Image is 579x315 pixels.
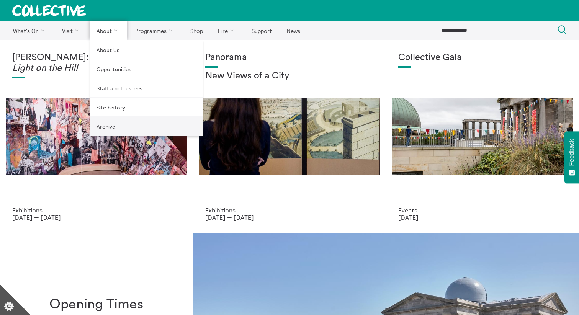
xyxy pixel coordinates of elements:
h1: Panorama [205,52,374,63]
a: Site history [90,98,203,117]
p: [DATE] — [DATE] [205,214,374,221]
button: Feedback - Show survey [564,131,579,183]
h1: [PERSON_NAME]: [12,52,181,73]
a: What's On [6,21,54,40]
h1: Collective Gala [398,52,567,63]
em: Fire on the Mountain, Light on the Hill [12,53,178,73]
a: News [280,21,307,40]
p: [DATE] [398,214,567,221]
a: Collective Panorama June 2025 small file 8 Panorama New Views of a City Exhibitions [DATE] — [DATE] [193,40,386,233]
h1: Opening Times [49,297,143,312]
a: About Us [90,40,203,59]
p: [DATE] — [DATE] [12,214,181,221]
a: Programmes [129,21,182,40]
a: About [90,21,127,40]
a: Hire [211,21,244,40]
a: Shop [183,21,209,40]
p: Exhibitions [205,207,374,214]
a: Staff and trustees [90,78,203,98]
a: Support [245,21,278,40]
p: Events [398,207,567,214]
span: Feedback [568,139,575,166]
a: Opportunities [90,59,203,78]
a: Collective Gala 2023. Image credit Sally Jubb. Collective Gala Events [DATE] [386,40,579,233]
a: Visit [56,21,88,40]
a: Archive [90,117,203,136]
p: Exhibitions [12,207,181,214]
h2: New Views of a City [205,71,374,82]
